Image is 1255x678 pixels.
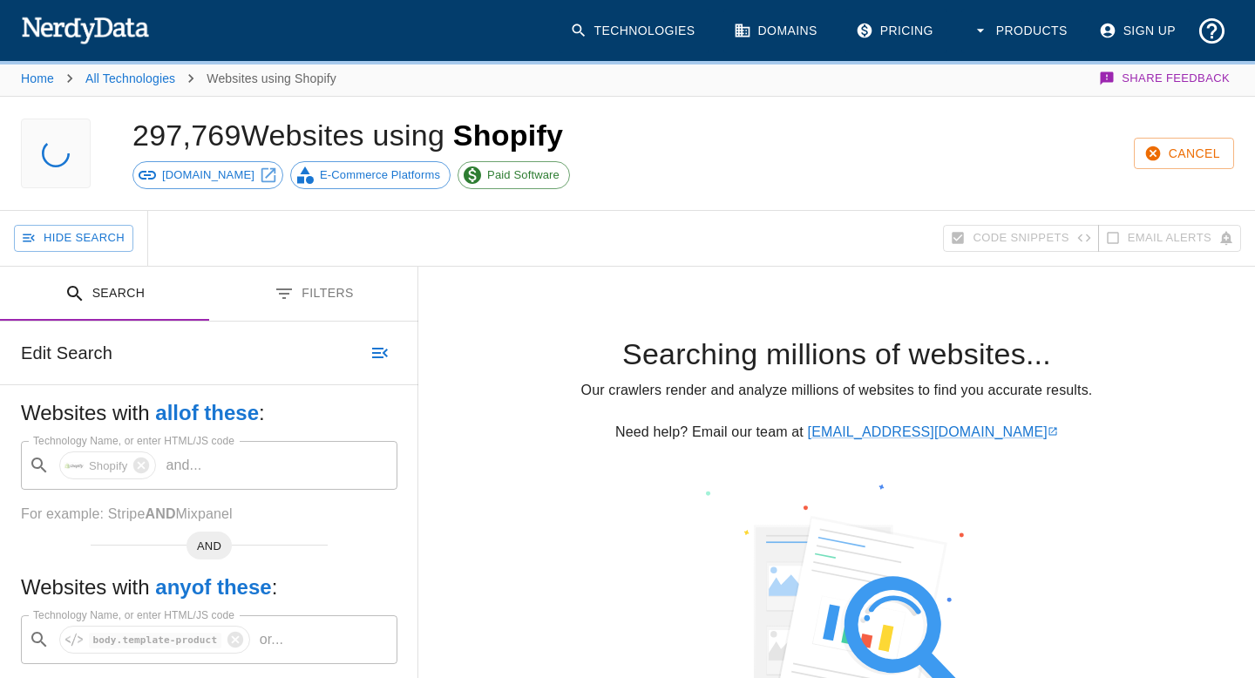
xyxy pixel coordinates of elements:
a: All Technologies [85,71,175,85]
p: or ... [253,629,290,650]
h1: 297,769 Websites using [132,119,563,152]
h5: Websites with : [21,399,397,427]
a: Sign Up [1089,9,1190,53]
h6: Edit Search [21,339,112,367]
a: E-Commerce Platforms [290,161,451,189]
span: E-Commerce Platforms [310,166,450,184]
a: Pricing [845,9,947,53]
p: and ... [159,455,208,476]
button: Cancel [1134,138,1234,170]
h4: Searching millions of websites... [446,336,1227,373]
a: Home [21,71,54,85]
nav: breadcrumb [21,61,336,96]
b: any of these [155,575,271,599]
a: [EMAIL_ADDRESS][DOMAIN_NAME] [808,424,1058,439]
a: Domains [723,9,831,53]
label: Technology Name, or enter HTML/JS code [33,433,234,448]
span: Paid Software [478,166,569,184]
button: Support and Documentation [1190,9,1234,53]
button: Hide Search [14,225,133,252]
label: Technology Name, or enter HTML/JS code [33,607,234,622]
a: [DOMAIN_NAME] [132,161,283,189]
b: all of these [155,401,259,424]
button: Filters [209,267,418,322]
span: [DOMAIN_NAME] [153,166,264,184]
p: For example: Stripe Mixpanel [21,504,397,525]
h5: Websites with : [21,573,397,601]
p: Our crawlers render and analyze millions of websites to find you accurate results. Need help? Ema... [446,380,1227,443]
a: Technologies [560,9,709,53]
span: Shopify [453,119,563,152]
img: NerdyData.com [21,12,149,47]
p: Websites using Shopify [207,70,336,87]
button: Products [961,9,1082,53]
b: AND [145,506,175,521]
span: AND [187,538,232,555]
button: Share Feedback [1096,61,1234,96]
